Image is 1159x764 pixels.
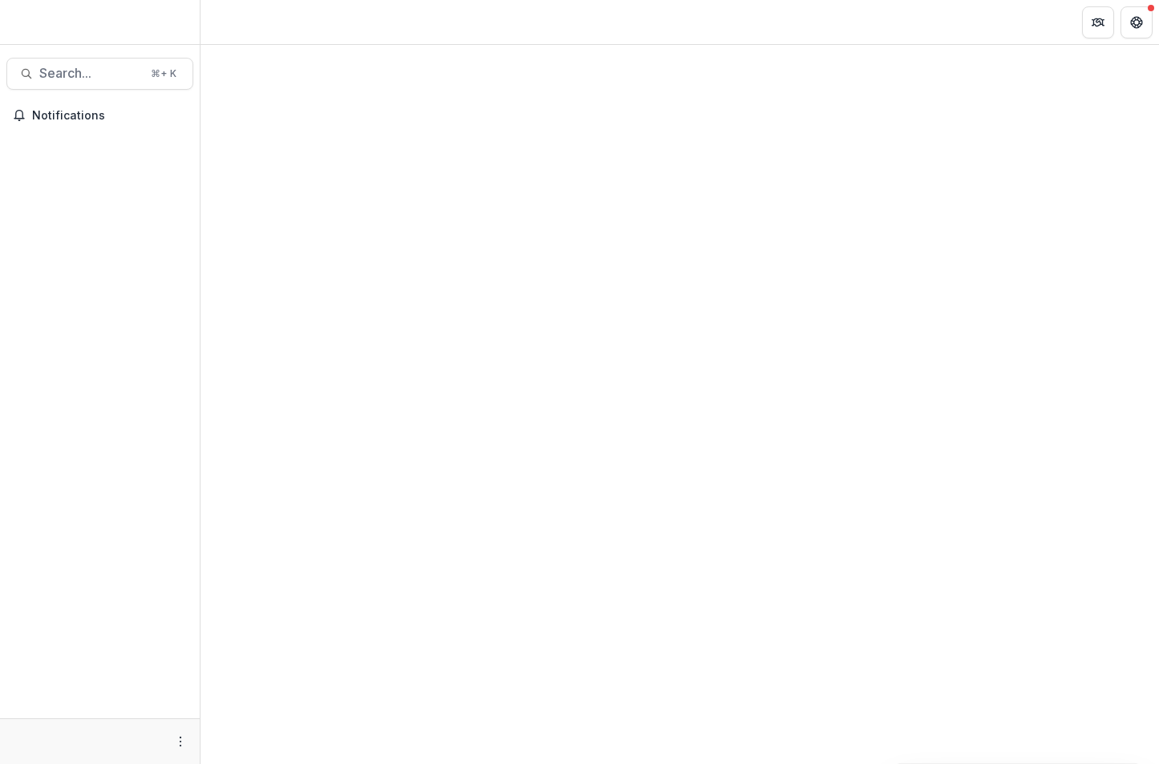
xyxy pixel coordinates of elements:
span: Notifications [32,109,187,123]
div: ⌘ + K [148,65,180,83]
button: Get Help [1121,6,1153,38]
button: More [171,732,190,751]
button: Partners [1082,6,1114,38]
button: Notifications [6,103,193,128]
button: Search... [6,58,193,90]
nav: breadcrumb [207,10,275,34]
span: Search... [39,66,141,81]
